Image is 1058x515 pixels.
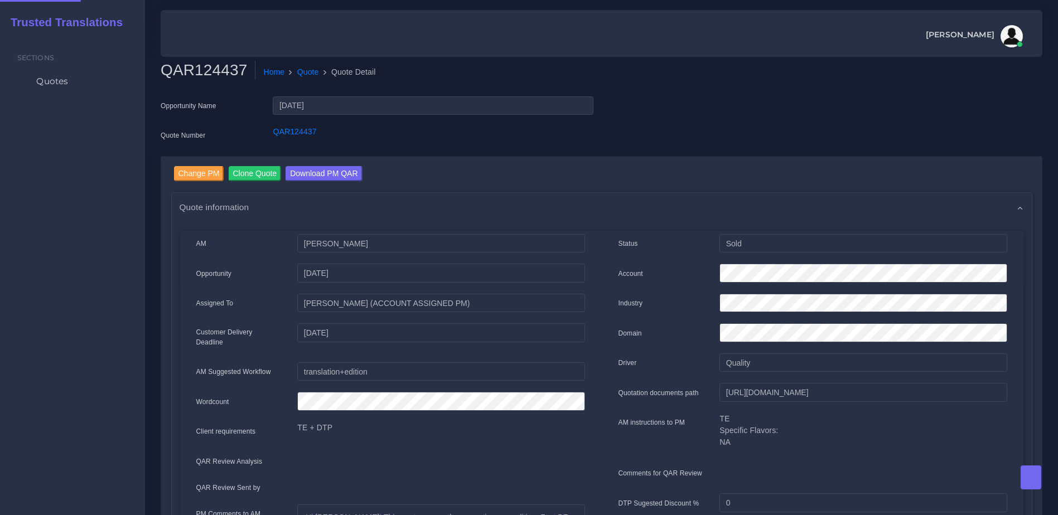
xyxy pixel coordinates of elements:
label: DTP Sugested Discount % [619,498,699,508]
input: Download PM QAR [286,166,362,181]
label: Customer Delivery Deadline [196,327,281,347]
a: Home [263,66,284,78]
label: Quotation documents path [619,388,699,398]
a: Trusted Translations [3,13,123,32]
label: Quote Number [161,130,205,140]
label: QAR Review Analysis [196,456,263,467]
label: Wordcount [196,397,229,407]
label: Opportunity [196,269,232,279]
label: AM [196,239,206,249]
p: TE Specific Flavors: NA [719,413,1007,448]
input: pm [297,294,584,313]
input: Change PM [174,166,224,181]
span: [PERSON_NAME] [926,31,994,38]
a: Quote [297,66,319,78]
div: Quote information [172,193,1032,221]
img: avatar [1001,25,1023,47]
label: AM Suggested Workflow [196,367,271,377]
label: Comments for QAR Review [619,468,702,478]
label: AM instructions to PM [619,417,685,427]
label: Industry [619,298,643,308]
label: Client requirements [196,426,256,436]
li: Quote Detail [319,66,376,78]
input: Clone Quote [229,166,282,181]
label: Domain [619,328,642,338]
p: TE + DTP [297,422,584,434]
span: Quote information [180,201,249,213]
label: Status [619,239,638,249]
h2: Trusted Translations [3,16,123,29]
a: Quotes [8,70,137,93]
span: Quotes [36,75,68,88]
label: Opportunity Name [161,101,216,111]
span: Sections [17,54,54,62]
label: Account [619,269,643,279]
label: Assigned To [196,298,234,308]
h2: QAR124437 [161,61,255,80]
a: QAR124437 [273,127,316,136]
label: Driver [619,358,637,368]
a: [PERSON_NAME]avatar [920,25,1027,47]
label: QAR Review Sent by [196,483,260,493]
